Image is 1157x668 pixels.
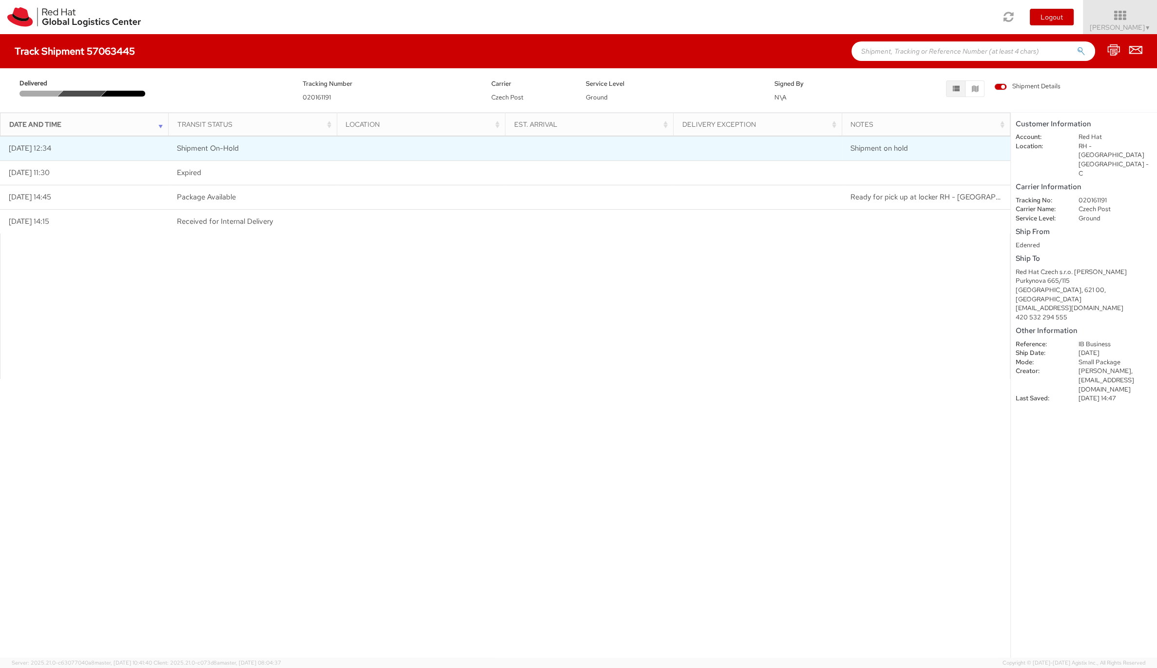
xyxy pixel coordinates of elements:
[1145,24,1151,32] span: ▼
[1008,205,1071,214] dt: Carrier Name:
[1016,228,1152,236] h5: Ship From
[514,119,670,129] div: Est. Arrival
[1016,313,1152,322] div: 420 532 294 555
[1008,367,1071,376] dt: Creator:
[1008,214,1071,223] dt: Service Level:
[1079,367,1133,375] span: [PERSON_NAME],
[177,216,273,226] span: Received for Internal Delivery
[1016,276,1152,286] div: Purkynova 665/115
[774,80,854,87] h5: Signed By
[491,93,523,101] span: Czech Post
[303,80,477,87] h5: Tracking Number
[346,119,502,129] div: Location
[1090,23,1151,32] span: [PERSON_NAME]
[1003,659,1145,667] span: Copyright © [DATE]-[DATE] Agistix Inc., All Rights Reserved
[1008,142,1071,151] dt: Location:
[1008,394,1071,403] dt: Last Saved:
[1008,196,1071,205] dt: Tracking No:
[586,80,760,87] h5: Service Level
[1016,241,1152,250] div: Edenred
[850,119,1007,129] div: Notes
[491,80,571,87] h5: Carrier
[177,168,201,177] span: Expired
[7,7,141,27] img: rh-logistics-00dfa346123c4ec078e1.svg
[19,79,61,88] span: Delivered
[850,143,908,153] span: Shipment on hold
[1016,120,1152,128] h5: Customer Information
[1008,358,1071,367] dt: Mode:
[154,659,281,666] span: Client: 2025.21.0-c073d8a
[15,46,135,57] h4: Track Shipment 57063445
[1008,133,1071,142] dt: Account:
[1016,327,1152,335] h5: Other Information
[850,192,1069,202] span: Ready for pick up at locker RH - Brno TPB-C-60
[1016,255,1152,263] h5: Ship To
[177,192,236,202] span: Package Available
[303,93,331,101] span: 020161191
[95,659,152,666] span: master, [DATE] 10:41:40
[682,119,839,129] div: Delivery Exception
[177,143,239,153] span: Shipment On-Hold
[1016,183,1152,191] h5: Carrier Information
[994,82,1060,93] label: Shipment Details
[220,659,281,666] span: master, [DATE] 08:04:37
[1016,304,1152,313] div: [EMAIL_ADDRESS][DOMAIN_NAME]
[1016,268,1152,277] div: Red Hat Czech s.r.o. [PERSON_NAME]
[177,119,334,129] div: Transit Status
[1008,340,1071,349] dt: Reference:
[774,93,787,101] span: N\A
[1030,9,1074,25] button: Logout
[1008,349,1071,358] dt: Ship Date:
[9,119,166,129] div: Date and Time
[994,82,1060,91] span: Shipment Details
[12,659,152,666] span: Server: 2025.21.0-c63077040a8
[851,41,1095,61] input: Shipment, Tracking or Reference Number (at least 4 chars)
[1016,286,1152,304] div: [GEOGRAPHIC_DATA], 621 00, [GEOGRAPHIC_DATA]
[586,93,608,101] span: Ground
